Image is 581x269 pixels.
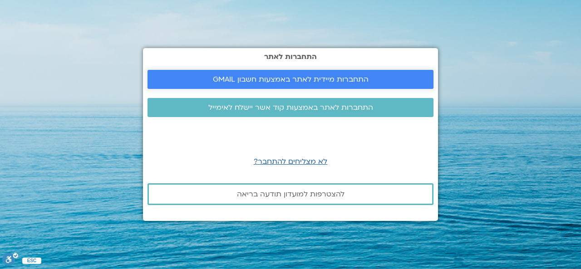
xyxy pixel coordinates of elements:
[237,190,345,198] span: להצטרפות למועדון תודעה בריאה
[148,53,433,61] h2: התחברות לאתר
[213,75,369,83] span: התחברות מיידית לאתר באמצעות חשבון GMAIL
[148,70,433,89] a: התחברות מיידית לאתר באמצעות חשבון GMAIL
[148,183,433,205] a: להצטרפות למועדון תודעה בריאה
[208,103,373,112] span: התחברות לאתר באמצעות קוד אשר יישלח לאימייל
[254,157,327,166] a: לא מצליחים להתחבר?
[148,98,433,117] a: התחברות לאתר באמצעות קוד אשר יישלח לאימייל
